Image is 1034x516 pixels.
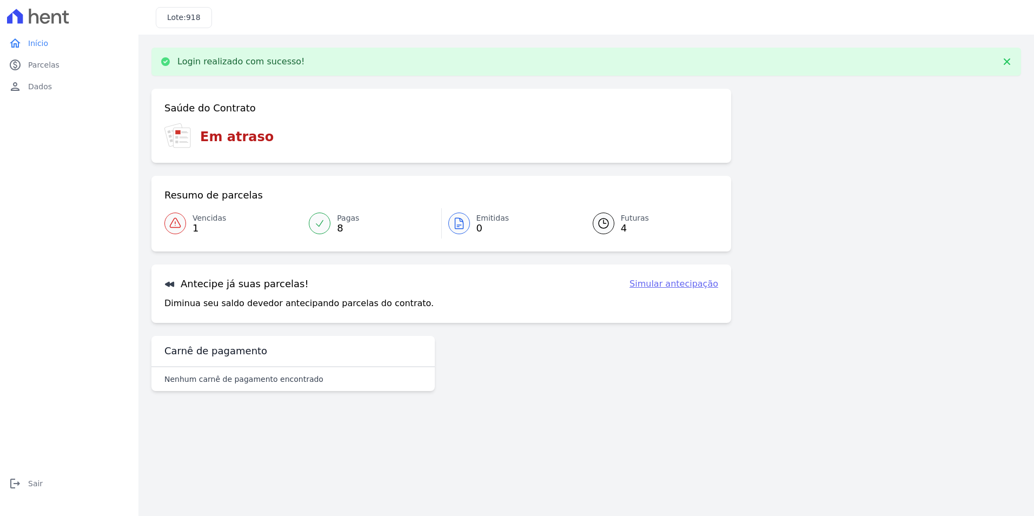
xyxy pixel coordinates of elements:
[200,127,274,147] h3: Em atraso
[302,208,441,239] a: Pagas 8
[164,277,309,290] h3: Antecipe já suas parcelas!
[337,224,359,233] span: 8
[164,374,323,385] p: Nenhum carnê de pagamento encontrado
[164,297,434,310] p: Diminua seu saldo devedor antecipando parcelas do contrato.
[580,208,718,239] a: Futuras 4
[164,189,263,202] h3: Resumo de parcelas
[4,76,134,97] a: personDados
[177,56,305,67] p: Login realizado com sucesso!
[164,345,267,358] h3: Carnê de pagamento
[4,473,134,494] a: logoutSair
[164,208,302,239] a: Vencidas 1
[337,213,359,224] span: Pagas
[193,224,226,233] span: 1
[9,80,22,93] i: person
[28,81,52,92] span: Dados
[28,38,48,49] span: Início
[164,102,256,115] h3: Saúde do Contrato
[9,477,22,490] i: logout
[621,213,649,224] span: Futuras
[4,32,134,54] a: homeInício
[442,208,580,239] a: Emitidas 0
[9,58,22,71] i: paid
[167,12,201,23] h3: Lote:
[621,224,649,233] span: 4
[629,277,718,290] a: Simular antecipação
[193,213,226,224] span: Vencidas
[4,54,134,76] a: paidParcelas
[9,37,22,50] i: home
[476,224,509,233] span: 0
[28,478,43,489] span: Sair
[186,13,201,22] span: 918
[476,213,509,224] span: Emitidas
[28,59,59,70] span: Parcelas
